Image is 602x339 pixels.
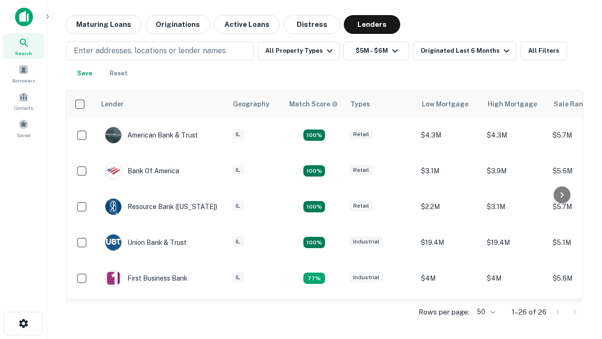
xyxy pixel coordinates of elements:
[482,153,548,189] td: $3.9M
[101,98,124,110] div: Lender
[105,127,198,144] div: American Bank & Trust
[482,225,548,260] td: $19.4M
[488,98,537,110] div: High Mortgage
[232,236,244,247] div: IL
[289,99,338,109] div: Capitalize uses an advanced AI algorithm to match your search with the best lender. The match sco...
[416,225,482,260] td: $19.4M
[214,15,280,34] button: Active Loans
[482,260,548,296] td: $4M
[303,201,325,212] div: Matching Properties: 4, hasApolloMatch: undefined
[555,234,602,279] iframe: Chat Widget
[232,272,244,283] div: IL
[416,296,482,332] td: $3.9M
[70,64,100,83] button: Save your search to get updates of matches that match your search criteria.
[15,8,33,26] img: capitalize-icon.png
[349,201,373,211] div: Retail
[66,41,254,60] button: Enter addresses, locations or lender names
[3,33,44,59] a: Search
[303,237,325,248] div: Matching Properties: 4, hasApolloMatch: undefined
[473,305,497,319] div: 50
[345,91,416,117] th: Types
[349,236,383,247] div: Industrial
[520,41,567,60] button: All Filters
[233,98,269,110] div: Geography
[103,64,134,83] button: Reset
[284,15,340,34] button: Distress
[482,117,548,153] td: $4.3M
[482,189,548,225] td: $3.1M
[17,131,31,139] span: Saved
[74,45,226,56] p: Enter addresses, locations or lender names
[232,129,244,140] div: IL
[419,307,469,318] p: Rows per page:
[227,91,284,117] th: Geography
[422,98,468,110] div: Low Mortgage
[416,153,482,189] td: $3.1M
[145,15,210,34] button: Originations
[349,129,373,140] div: Retail
[512,307,547,318] p: 1–26 of 26
[258,41,340,60] button: All Property Types
[3,88,44,113] a: Contacts
[105,198,217,215] div: Resource Bank ([US_STATE])
[413,41,516,60] button: Originated Last 6 Months
[105,162,179,179] div: Bank Of America
[232,165,244,176] div: IL
[14,104,33,112] span: Contacts
[303,165,325,177] div: Matching Properties: 4, hasApolloMatch: undefined
[303,129,325,141] div: Matching Properties: 7, hasApolloMatch: undefined
[343,41,409,60] button: $5M - $6M
[284,91,345,117] th: Capitalize uses an advanced AI algorithm to match your search with the best lender. The match sco...
[12,77,35,84] span: Borrowers
[105,234,121,250] img: picture
[416,117,482,153] td: $4.3M
[482,91,548,117] th: High Mortgage
[105,127,121,143] img: picture
[105,234,187,251] div: Union Bank & Trust
[105,163,121,179] img: picture
[416,189,482,225] td: $2.2M
[349,165,373,176] div: Retail
[95,91,227,117] th: Lender
[232,201,244,211] div: IL
[344,15,400,34] button: Lenders
[303,273,325,284] div: Matching Properties: 3, hasApolloMatch: undefined
[105,199,121,215] img: picture
[105,270,188,287] div: First Business Bank
[105,270,121,286] img: picture
[420,45,512,56] div: Originated Last 6 Months
[66,15,142,34] button: Maturing Loans
[15,49,32,57] span: Search
[349,272,383,283] div: Industrial
[3,115,44,141] a: Saved
[416,260,482,296] td: $4M
[416,91,482,117] th: Low Mortgage
[289,99,336,109] h6: Match Score
[482,296,548,332] td: $4.2M
[350,98,370,110] div: Types
[3,61,44,86] a: Borrowers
